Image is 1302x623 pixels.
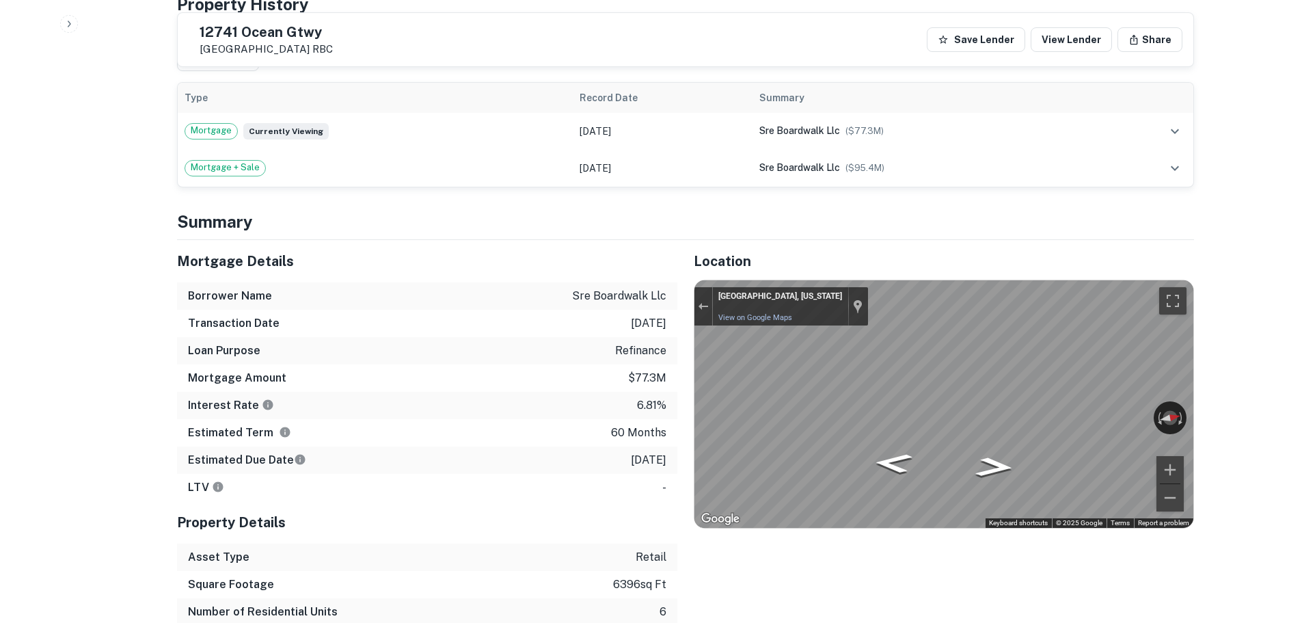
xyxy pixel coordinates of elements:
[662,479,666,496] p: -
[1234,514,1302,579] iframe: Chat Widget
[188,288,272,304] h6: Borrower Name
[188,549,249,566] h6: Asset Type
[845,126,884,136] span: ($ 77.3M )
[1117,27,1182,52] button: Share
[188,397,274,414] h6: Interest Rate
[752,83,1100,113] th: Summary
[1111,519,1130,527] a: Terms (opens in new tab)
[631,315,666,332] p: [DATE]
[1056,519,1102,527] span: © 2025 Google
[1154,401,1163,434] button: Rotate counterclockwise
[573,83,752,113] th: Record Date
[177,512,677,533] h5: Property Details
[188,576,274,593] h6: Square Footage
[188,604,338,620] h6: Number of Residential Units
[959,452,1030,481] path: Go North
[188,343,260,359] h6: Loan Purpose
[262,399,274,411] svg: The interest rates displayed on the website are for informational purposes only and may be report...
[694,280,1193,528] div: Map
[177,251,677,271] h5: Mortgage Details
[1159,287,1186,315] button: Toggle fullscreen view
[188,425,291,441] h6: Estimated Term
[1138,519,1189,527] a: Report a problem
[1031,27,1112,52] a: View Lender
[1152,408,1187,427] button: Reset the view
[718,313,792,322] a: View on Google Maps
[845,163,884,173] span: ($ 95.4M )
[857,448,928,477] path: Go South
[312,43,333,55] a: RBC
[185,124,237,137] span: Mortgage
[636,549,666,566] p: retail
[759,125,840,136] span: sre boardwalk llc
[188,370,286,386] h6: Mortgage Amount
[853,299,863,314] a: Show location on map
[188,479,224,496] h6: LTV
[615,343,666,359] p: refinance
[1163,157,1186,180] button: expand row
[185,161,265,174] span: Mortgage + Sale
[1177,401,1186,434] button: Rotate clockwise
[628,370,666,386] p: $77.3m
[279,426,291,438] svg: Term is based on a standard schedule for this type of loan.
[631,452,666,468] p: [DATE]
[694,251,1194,271] h5: Location
[698,510,743,528] a: Open this area in Google Maps (opens a new window)
[660,604,666,620] p: 6
[188,315,280,332] h6: Transaction Date
[573,150,752,187] td: [DATE]
[243,123,329,140] span: Currently viewing
[637,397,666,414] p: 6.81%
[200,43,333,55] p: [GEOGRAPHIC_DATA]
[718,291,842,302] div: [GEOGRAPHIC_DATA], [US_STATE]
[613,576,666,593] p: 6396 sq ft
[927,27,1025,52] button: Save Lender
[989,518,1048,528] button: Keyboard shortcuts
[573,113,752,150] td: [DATE]
[200,25,333,39] h5: 12741 Ocean Gtwy
[759,162,840,173] span: sre boardwalk llc
[177,209,1194,234] h4: Summary
[1156,456,1184,483] button: Zoom in
[572,288,666,304] p: sre boardwalk llc
[694,297,712,315] button: Exit the Street View
[698,510,743,528] img: Google
[1156,484,1184,512] button: Zoom out
[294,453,306,466] svg: Estimate is based on a standard schedule for this type of loan.
[611,425,666,441] p: 60 months
[188,452,306,468] h6: Estimated Due Date
[212,481,224,493] svg: LTVs displayed on the website are for informational purposes only and may be reported incorrectly...
[694,280,1193,528] div: Street View
[1163,120,1186,143] button: expand row
[178,83,573,113] th: Type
